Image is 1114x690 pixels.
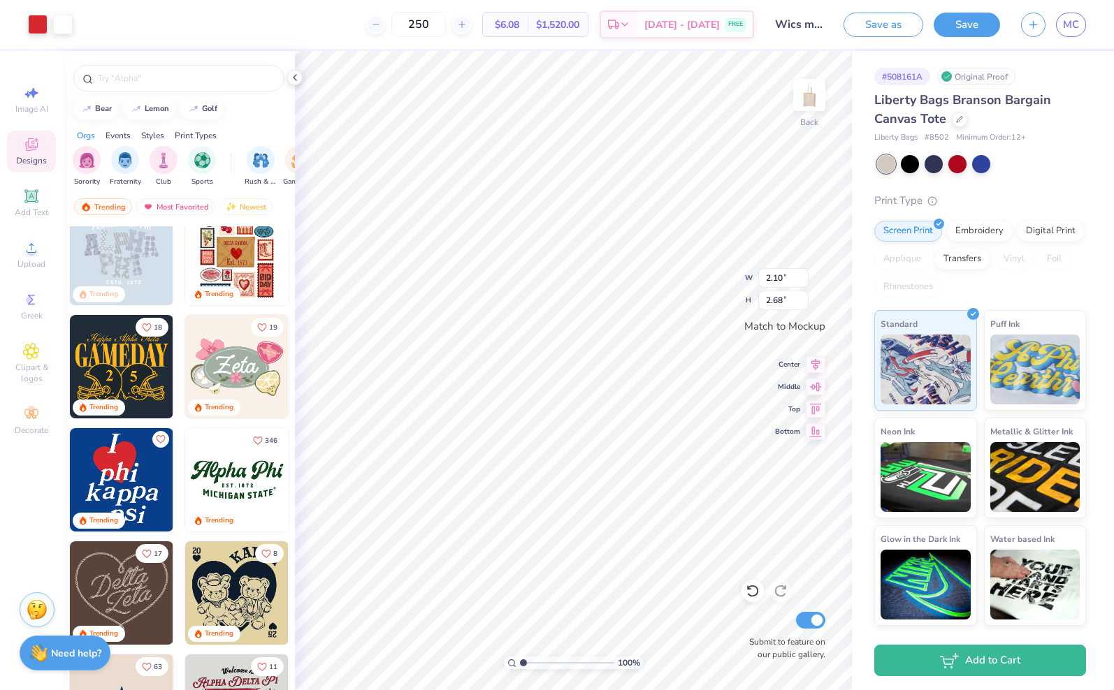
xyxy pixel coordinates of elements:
[15,207,48,218] span: Add Text
[188,146,216,187] button: filter button
[205,289,233,300] div: Trending
[874,221,942,242] div: Screen Print
[874,68,930,85] div: # 508161A
[152,431,169,448] button: Like
[74,177,100,187] span: Sorority
[136,318,168,337] button: Like
[136,657,168,676] button: Like
[937,68,1015,85] div: Original Proof
[644,17,720,32] span: [DATE] - [DATE]
[1056,13,1086,37] a: MC
[881,335,971,404] img: Standard
[874,193,1086,209] div: Print Type
[742,636,825,661] label: Submit to feature on our public gallery.
[618,656,640,669] span: 100 %
[844,13,923,37] button: Save as
[136,544,168,563] button: Like
[245,177,277,187] span: Rush & Bid
[990,424,1073,439] span: Metallic & Glitter Ink
[291,152,308,168] img: Game Day Image
[226,202,237,212] img: Newest.gif
[73,146,101,187] button: filter button
[106,129,131,142] div: Events
[874,645,1086,676] button: Add to Cart
[143,202,154,212] img: most_fav.gif
[934,249,990,270] div: Transfers
[881,550,971,619] img: Glow in the Dark Ink
[70,315,173,418] img: b8819b5f-dd70-42f8-b218-32dd770f7b03
[191,177,213,187] span: Sports
[173,541,276,645] img: ead2b24a-117b-4488-9b34-c08fd5176a7b
[117,152,133,168] img: Fraternity Image
[795,81,823,109] img: Back
[491,17,519,32] span: $6.08
[245,146,277,187] button: filter button
[253,152,269,168] img: Rush & Bid Image
[141,129,164,142] div: Styles
[881,316,918,331] span: Standard
[283,177,315,187] span: Game Day
[154,663,162,670] span: 63
[994,249,1034,270] div: Vinyl
[21,310,43,321] span: Greek
[265,437,277,444] span: 346
[1017,221,1085,242] div: Digital Print
[89,515,118,526] div: Trending
[17,258,45,270] span: Upload
[874,249,930,270] div: Applique
[156,152,171,168] img: Club Image
[15,103,48,115] span: Image AI
[269,324,277,331] span: 19
[51,647,101,660] strong: Need help?
[990,531,1055,546] span: Water based Ink
[136,198,215,215] div: Most Favorited
[288,202,391,305] img: b0e5e834-c177-467b-9309-b33acdc40f03
[80,202,92,212] img: trending.gif
[202,105,217,112] div: golf
[145,105,169,112] div: lemon
[775,382,800,392] span: Middle
[79,152,95,168] img: Sorority Image
[70,428,173,531] img: f6158eb7-cc5b-49f7-a0db-65a8f5223f4c
[881,424,915,439] span: Neon Ink
[874,91,1051,127] span: Liberty Bags Branson Bargain Canvas Tote
[188,146,216,187] div: filter for Sports
[194,152,210,168] img: Sports Image
[800,116,818,129] div: Back
[881,531,960,546] span: Glow in the Dark Ink
[205,629,233,639] div: Trending
[185,315,289,418] img: 010ceb09-c6fc-40d9-b71e-e3f087f73ee6
[255,544,284,563] button: Like
[283,146,315,187] div: filter for Game Day
[180,98,224,119] button: golf
[89,402,118,413] div: Trending
[175,129,217,142] div: Print Types
[89,629,118,639] div: Trending
[156,177,171,187] span: Club
[874,132,918,144] span: Liberty Bags
[251,318,284,337] button: Like
[173,315,276,418] img: 2b704b5a-84f6-4980-8295-53d958423ff9
[110,146,141,187] button: filter button
[934,13,1000,37] button: Save
[1063,17,1079,33] span: MC
[81,105,92,113] img: trend_line.gif
[288,428,391,531] img: e9359b61-4979-43b2-b67e-bebd332b6cfa
[990,550,1080,619] img: Water based Ink
[205,402,233,413] div: Trending
[990,442,1080,512] img: Metallic & Glitter Ink
[219,198,273,215] div: Newest
[185,541,289,645] img: 3c8f339e-4de6-4693-83ff-659a3f703290
[536,17,579,32] span: $1,520.00
[946,221,1013,242] div: Embroidery
[74,198,132,215] div: Trending
[70,541,173,645] img: 12710c6a-dcc0-49ce-8688-7fe8d5f96fe2
[205,515,233,526] div: Trending
[391,12,446,37] input: – –
[173,202,276,305] img: a3f22b06-4ee5-423c-930f-667ff9442f68
[15,425,48,436] span: Decorate
[96,71,275,85] input: Try "Alpha"
[728,20,743,29] span: FREE
[990,335,1080,404] img: Puff Ink
[990,316,1020,331] span: Puff Ink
